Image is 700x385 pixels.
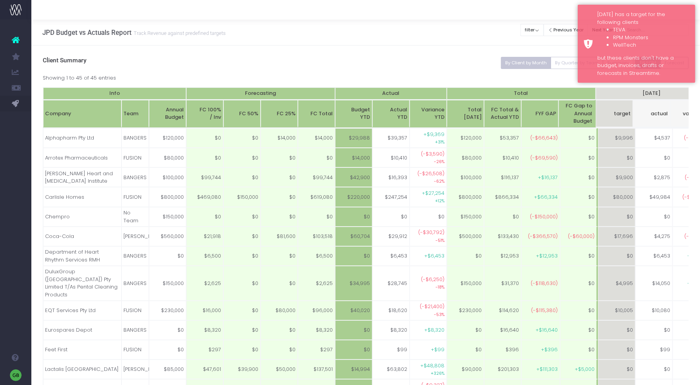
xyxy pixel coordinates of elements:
[560,207,598,227] td: $0
[298,266,335,301] td: $2,625
[635,207,673,227] td: $0
[261,301,298,320] td: $80,000
[186,227,223,246] td: $21,918
[149,340,186,360] td: $0
[122,207,149,227] td: No Team
[484,207,521,227] td: $0
[431,369,444,376] small: +326%
[484,301,521,320] td: $114,620
[261,148,298,167] td: $0
[186,148,223,167] td: $0
[435,197,444,204] small: +12%
[10,369,22,381] img: images/default_profile_image.png
[335,360,372,379] td: $14,994
[484,100,521,128] th: FC Total & Actual YTD: activate to sort column ascending
[484,320,521,340] td: $16,640
[122,148,149,167] td: FUSION
[536,365,558,373] span: +$111,303
[422,189,444,197] span: +$27,254
[484,360,521,379] td: $201,303
[534,193,558,201] span: +$66,334
[633,100,670,128] th: Jul 25 actualactual: activate to sort column ascending
[186,246,223,266] td: $6,500
[597,11,689,77] div: [DATE] has a target for the following clients but these clients don't have a budget, invoices, dr...
[559,100,596,128] th: FC Gap toAnnual Budget: activate to sort column ascending
[447,207,484,227] td: $150,000
[484,266,521,301] td: $31,370
[223,320,261,340] td: $0
[530,134,558,142] span: (-$66,643)
[417,170,444,178] span: (-$26,508)
[122,187,149,207] td: FUSION
[43,246,122,266] td: Department of Heart Rhythm Services RMH
[261,207,298,227] td: $0
[536,252,558,260] span: +$12,953
[223,100,261,128] th: FC 50%: activate to sort column ascending
[149,360,186,379] td: $85,000
[447,100,484,128] th: TotalMonday: activate to sort column ascending
[544,24,588,36] button: Previous Year
[484,246,521,266] td: $12,953
[298,227,335,246] td: $103,518
[261,187,298,207] td: $0
[613,34,689,42] li: RPM Monsters
[223,227,261,246] td: $0
[635,167,673,187] td: $2,875
[560,128,598,148] td: $0
[635,227,673,246] td: $4,275
[560,246,598,266] td: $0
[223,266,261,301] td: $0
[43,128,122,148] td: Alphapharm Pty Ltd
[435,283,444,290] small: -18%
[43,301,122,320] td: EQT Services Pty Ltd
[149,207,186,227] td: $150,000
[560,301,598,320] td: $0
[223,128,261,148] td: $0
[43,266,122,301] td: DuluxGroup ([GEOGRAPHIC_DATA]) Pty Limited T/As Pental Cleaning Products
[614,110,631,118] span: target
[372,187,410,207] td: $247,254
[186,360,223,379] td: $47,601
[372,128,410,148] td: $39,357
[447,227,484,246] td: $500,000
[484,340,521,360] td: $396
[575,365,595,373] span: +$5,000
[43,320,122,340] td: Eurospares Depot
[186,207,223,227] td: $0
[560,148,598,167] td: $0
[186,100,223,128] th: FC 100%/ Inv: activate to sort column ascending
[635,246,673,266] td: $6,453
[447,246,484,266] td: $0
[223,340,261,360] td: $0
[598,187,635,207] td: $80,000
[186,301,223,320] td: $16,000
[535,326,558,334] span: +$16,640
[372,148,410,167] td: $10,410
[122,360,149,379] td: [PERSON_NAME]
[372,301,410,320] td: $18,620
[421,150,444,158] span: (-$3,590)
[261,227,298,246] td: $81,600
[298,360,335,379] td: $137,501
[372,100,410,128] th: ActualYTD: activate to sort column ascending
[43,87,186,100] th: Info
[335,246,372,266] td: $0
[261,167,298,187] td: $0
[598,207,635,227] td: $0
[447,301,484,320] td: $230,000
[372,207,410,227] td: $0
[372,360,410,379] td: $63,802
[261,340,298,360] td: $0
[598,301,635,320] td: $10,005
[501,57,633,69] div: Small button group
[372,266,410,301] td: $28,745
[447,148,484,167] td: $80,000
[298,320,335,340] td: $8,320
[223,207,261,227] td: $0
[223,360,261,379] td: $39,900
[122,227,149,246] td: [PERSON_NAME]
[335,301,372,320] td: $40,020
[598,167,635,187] td: $9,900
[434,158,444,165] small: -26%
[122,128,149,148] td: BANGERS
